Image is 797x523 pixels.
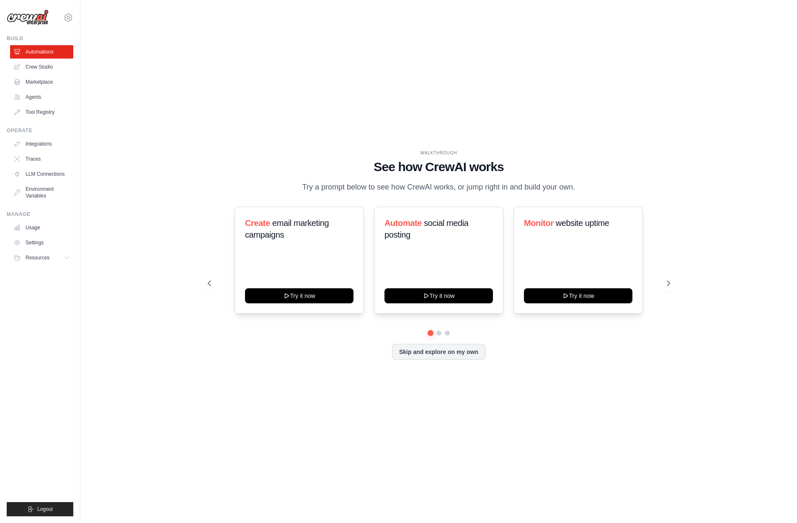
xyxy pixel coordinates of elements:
a: Integrations [10,137,73,151]
button: Try it now [384,288,493,303]
h1: See how CrewAI works [208,159,670,174]
span: Resources [26,254,49,261]
a: LLM Connections [10,167,73,181]
span: social media posting [384,218,469,239]
div: Build [7,35,73,42]
button: Resources [10,251,73,264]
p: Try a prompt below to see how CrewAI works, or jump right in and build your own. [298,181,580,193]
div: Manage [7,211,73,218]
a: Traces [10,152,73,166]
iframe: Chat Widget [755,483,797,523]
span: website uptime [556,218,609,228]
button: Try it now [524,288,632,303]
div: Operate [7,127,73,134]
div: WALKTHROUGH [208,150,670,156]
a: Usage [10,221,73,234]
a: Marketplace [10,75,73,89]
button: Logout [7,502,73,516]
a: Settings [10,236,73,249]
a: Agents [10,90,73,104]
a: Crew Studio [10,60,73,74]
a: Automations [10,45,73,59]
button: Try it now [245,288,353,303]
button: Skip and explore on my own [392,344,485,360]
a: Tool Registry [10,105,73,119]
span: email marketing campaigns [245,218,329,239]
span: Create [245,218,270,228]
span: Monitor [524,218,554,228]
img: Logo [7,10,49,26]
span: Logout [37,506,53,513]
span: Automate [384,218,422,228]
a: Environment Variables [10,182,73,203]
